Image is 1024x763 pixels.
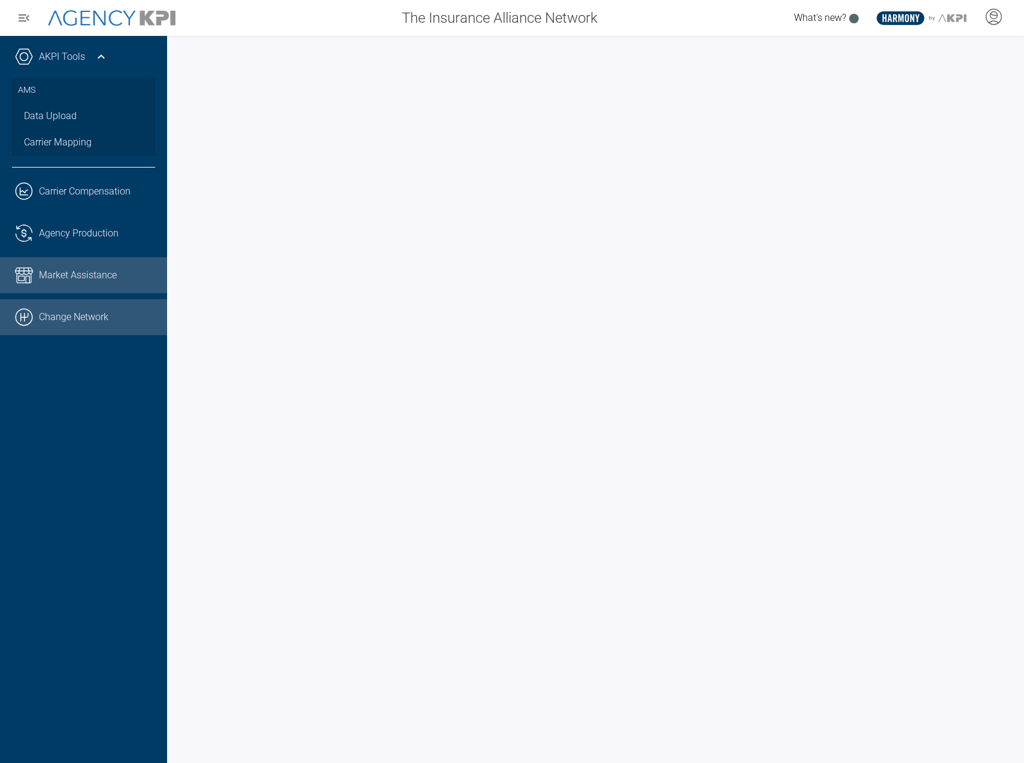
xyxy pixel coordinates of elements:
[48,10,175,26] img: AgencyKPI
[39,268,117,282] span: Market Assistance
[12,103,155,129] a: Data Upload
[18,78,149,103] h3: AMS
[39,226,119,241] span: Agency Production
[794,12,846,23] span: What's new?
[12,129,155,156] a: Carrier Mapping
[402,7,598,29] span: The Insurance Alliance Network
[39,50,85,64] a: AKPI Tools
